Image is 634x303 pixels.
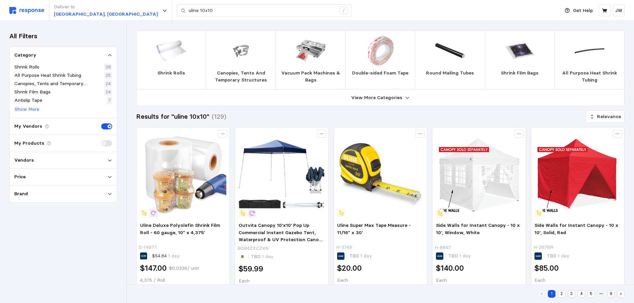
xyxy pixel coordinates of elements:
[14,190,28,198] p: Brand
[169,265,199,272] p: $0.0336 / unit
[597,113,621,120] p: Relevance
[14,64,39,71] p: Shrink Rolls
[587,290,595,298] button: 5
[136,89,624,106] button: View More Categories
[337,131,423,217] img: H-3749
[568,290,575,298] button: 3
[296,36,325,66] img: 65-0401-W_Food.webp
[556,253,569,259] span: 1 day
[239,222,324,257] span: Outvita Canopy 10'x10' Pop Up Commercial Instant Gazebo Tent, Waterproof & UV Protection Canopy T...
[560,70,619,84] p: All Purpose Heat Shrink Tubing
[14,105,40,113] button: Show More
[139,244,157,251] p: S-14977
[140,277,226,284] p: 4,375 / Roll
[239,131,325,217] img: 51BuQiG9ahL._AC_SX679_.jpg
[15,106,39,113] p: Show More
[156,36,186,66] img: DRS_DS-227100W.webp
[349,252,372,260] p: TBD
[251,253,274,260] p: TBD
[167,253,180,259] span: 1 day
[337,277,423,284] p: Each
[136,112,209,121] h3: Results for "uline 10x10"
[9,7,44,14] img: svg%3e
[261,253,274,259] span: 1 day
[14,97,42,104] p: Antislip Tape
[436,222,520,235] span: Side Walls for Instant Canopy - 10 x 10', Window, White
[615,7,622,14] p: JW
[14,140,44,147] p: My Products
[436,277,522,284] p: Each
[548,290,555,298] button: 1
[14,52,36,59] p: Category
[237,245,269,252] p: B0B4ZXCZK6
[561,4,597,17] button: Get Help
[140,131,226,217] img: S-14977
[534,131,621,217] img: H-2676R_txt_USEng
[336,244,352,251] p: H-3749
[351,94,402,101] p: View More Categories
[14,72,81,79] p: All Purpose Heat Shrink Tubing
[575,36,604,66] img: B2947707.webp
[448,252,471,260] p: TBD
[340,7,348,15] div: /
[108,97,111,104] p: 7
[501,70,538,77] p: Shrink Film Bags
[106,72,111,79] p: 25
[533,244,553,251] p: H-2676R
[54,11,158,18] p: [GEOGRAPHIC_DATA], [GEOGRAPHIC_DATA]
[157,70,185,77] p: Shrink Rolls
[239,277,325,285] p: Each
[14,173,26,181] p: Price
[106,64,111,71] p: 28
[359,253,372,259] span: 1 day
[212,112,226,121] h3: (129)
[239,264,263,274] h2: $59.99
[14,123,42,130] p: My Vendors
[613,5,625,16] button: JW
[337,263,362,273] h2: $20.00
[534,222,618,235] span: Side Walls for Instant Canopy - 10 x 10', Solid, Red
[607,290,615,298] button: 9
[435,244,451,251] p: H-8897
[547,252,569,260] p: TBD
[14,88,51,96] p: Shrink Film Bags
[106,88,111,96] p: 24
[9,32,37,41] h3: All Filters
[534,263,559,273] h2: $85.00
[14,80,103,87] p: Canopies, Tents and Temporary Structures
[140,222,220,235] span: Uline Deluxe Polyolefin Shrink Film Roll - 60 gauge, 10" x 4,375'
[140,263,167,273] h2: $147.00
[352,70,408,77] p: Double-sided Foam Tape
[436,131,522,217] img: H-8897_txt_USEng
[366,36,395,66] img: BOX_VHB492001R.jpg
[337,222,411,235] span: Uline Super Max Tape Measure - 11/16" x 30'
[586,110,625,123] button: Relevance
[458,253,471,259] span: 1 day
[152,252,180,260] p: $54.84
[106,80,111,87] p: 24
[577,290,585,298] button: 4
[189,5,336,17] input: Search for a product name or SKU
[426,70,474,77] p: Round Mailing Tubes
[281,70,340,84] p: Vacuum Pack Machines & Bags
[54,3,158,11] p: Deliver to
[573,7,593,14] p: Get Help
[211,70,270,84] p: Canopies, Tents And Temporary Structures
[14,157,34,164] p: Vendors
[226,36,256,66] img: CLE_102548.webp
[505,36,535,66] img: L_SHB0606.jpg
[534,277,621,284] p: Each
[558,290,565,298] button: 2
[435,36,465,66] img: BOX_P2020BL.jpg
[436,263,464,273] h2: $140.00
